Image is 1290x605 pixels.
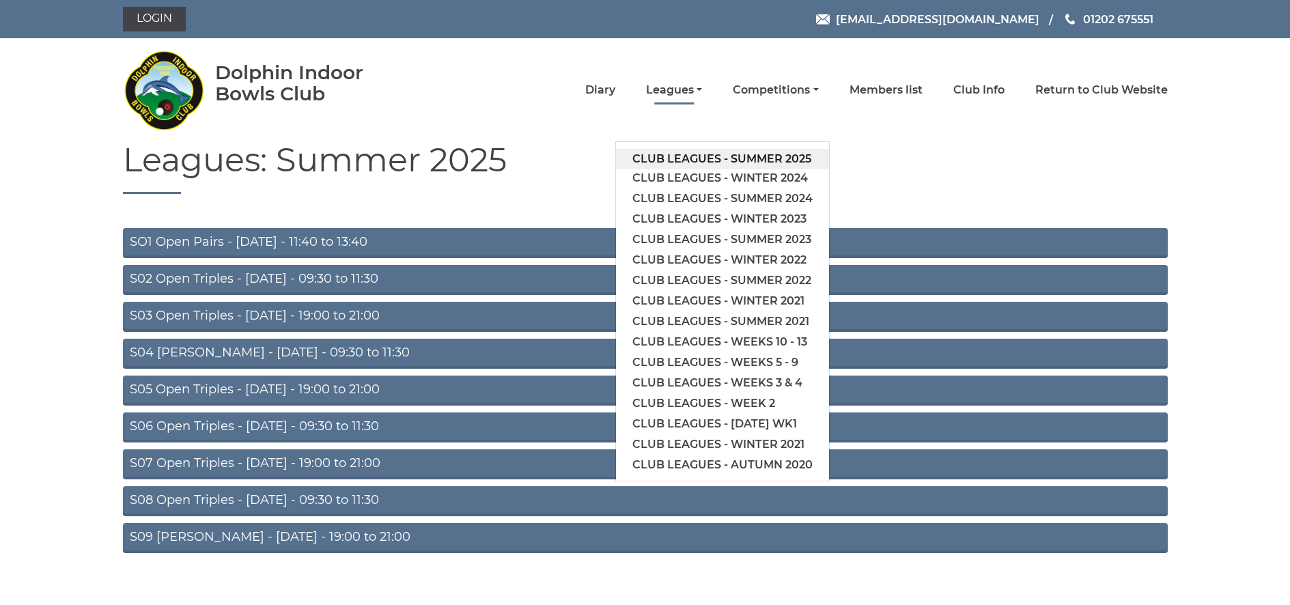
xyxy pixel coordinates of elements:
ul: Leagues [615,141,830,481]
a: Phone us 01202 675551 [1063,11,1153,28]
span: [EMAIL_ADDRESS][DOMAIN_NAME] [836,12,1039,25]
a: Login [123,7,186,31]
a: S02 Open Triples - [DATE] - 09:30 to 11:30 [123,265,1168,295]
a: Club Info [953,83,1005,98]
a: Club leagues - Winter 2022 [616,250,829,270]
img: Phone us [1065,14,1075,25]
a: S08 Open Triples - [DATE] - 09:30 to 11:30 [123,486,1168,516]
a: Club leagues - Week 2 [616,393,829,414]
img: Dolphin Indoor Bowls Club [123,42,205,138]
a: Club leagues - Winter 2024 [616,168,829,188]
img: Email [816,14,830,25]
a: Club leagues - Autumn 2020 [616,455,829,475]
div: Dolphin Indoor Bowls Club [215,62,407,104]
a: Club leagues - Winter 2021 [616,291,829,311]
a: SO1 Open Pairs - [DATE] - 11:40 to 13:40 [123,228,1168,258]
h1: Leagues: Summer 2025 [123,142,1168,194]
a: Club leagues - Winter 2021 [616,434,829,455]
span: 01202 675551 [1083,12,1153,25]
a: S07 Open Triples - [DATE] - 19:00 to 21:00 [123,449,1168,479]
a: Club leagues - Weeks 10 - 13 [616,332,829,352]
a: Email [EMAIL_ADDRESS][DOMAIN_NAME] [816,11,1039,28]
a: S05 Open Triples - [DATE] - 19:00 to 21:00 [123,376,1168,406]
a: Club leagues - Summer 2024 [616,188,829,209]
a: Club leagues - Winter 2023 [616,209,829,229]
a: Members list [850,83,923,98]
a: Club leagues - Summer 2025 [616,149,829,169]
a: Return to Club Website [1035,83,1168,98]
a: S04 [PERSON_NAME] - [DATE] - 09:30 to 11:30 [123,339,1168,369]
a: Club leagues - [DATE] wk1 [616,414,829,434]
a: S03 Open Triples - [DATE] - 19:00 to 21:00 [123,302,1168,332]
a: Diary [585,83,615,98]
a: S06 Open Triples - [DATE] - 09:30 to 11:30 [123,412,1168,442]
a: Club leagues - Summer 2021 [616,311,829,332]
a: Club leagues - Summer 2023 [616,229,829,250]
a: Club leagues - Summer 2022 [616,270,829,291]
a: Leagues [646,83,702,98]
a: S09 [PERSON_NAME] - [DATE] - 19:00 to 21:00 [123,523,1168,553]
a: Competitions [733,83,818,98]
a: Club leagues - Weeks 3 & 4 [616,373,829,393]
a: Club leagues - Weeks 5 - 9 [616,352,829,373]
